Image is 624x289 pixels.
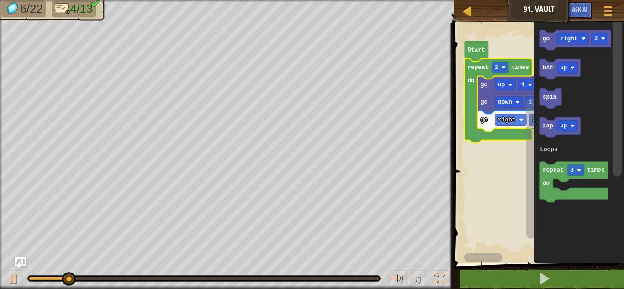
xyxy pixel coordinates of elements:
button: Toggle fullscreen [431,270,449,289]
text: up [498,81,505,88]
button: Ask AI [567,2,592,19]
div: Blockly Workspace [451,18,624,263]
text: go [481,116,488,123]
text: up [560,64,567,71]
text: right [560,35,577,42]
text: go [481,81,488,88]
text: spin [543,94,557,100]
text: up [560,122,567,129]
text: go [481,99,488,105]
span: 6/22 [20,2,43,16]
button: Adjust volume [388,270,407,289]
button: ♫ [411,270,427,289]
span: ♫ [413,272,422,285]
text: down [498,99,512,105]
span: 4/13 [70,2,93,16]
text: 2 [594,35,598,42]
text: 3 [571,167,574,174]
text: repeat [543,167,564,174]
text: times [587,167,604,174]
span: Ask AI [572,5,587,14]
text: do [543,180,550,187]
li: Collect the gems. [1,0,46,17]
text: hit [543,64,553,71]
text: do [467,77,475,84]
text: 1 [521,81,525,88]
li: Only 9 lines of code [52,0,96,17]
button: Ctrl + P: Play [5,270,23,289]
text: 2 [495,64,498,71]
text: go [543,35,550,42]
text: right [498,116,515,123]
text: zap [543,122,553,129]
text: times [512,64,529,71]
text: repeat [467,64,488,71]
text: Loops [540,146,557,153]
text: Start [467,47,485,53]
button: Show game menu [597,2,619,23]
button: Ask AI [15,257,26,268]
